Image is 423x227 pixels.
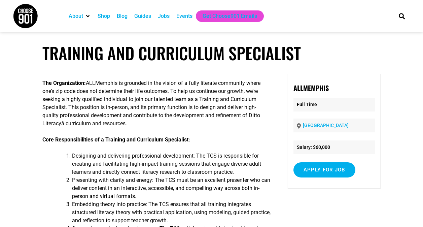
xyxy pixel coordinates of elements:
a: Events [176,12,192,20]
strong: The Organization: [42,80,86,86]
li: Designing and delivering professional development: The TCS is responsible for creating and facili... [72,152,271,176]
a: About [69,12,83,20]
div: Search [396,10,407,22]
a: Get Choose901 Emails [203,12,257,20]
input: Apply for job [293,162,355,177]
a: Blog [117,12,128,20]
li: Salary: $60,000 [293,140,375,154]
div: About [65,10,94,22]
a: [GEOGRAPHIC_DATA] [303,123,349,128]
p: ALLMemphis is grounded in the vision of a fully literate community where one’s zip code does not ... [42,79,271,128]
a: Jobs [158,12,170,20]
li: Embedding theory into practice: The TCS ensures that all training integrates structured literacy ... [72,200,271,225]
li: Presenting with clarity and energy: The TCS must be an excellent presenter who can deliver conten... [72,176,271,200]
h1: Training and Curriculum Specialist [42,43,381,63]
a: Guides [134,12,151,20]
a: Shop [98,12,110,20]
strong: ALLMemphis [293,83,329,93]
strong: Core Responsibilities of a Training and Curriculum Specialist: [42,136,190,143]
nav: Main nav [65,10,387,22]
p: Full Time [293,98,375,111]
